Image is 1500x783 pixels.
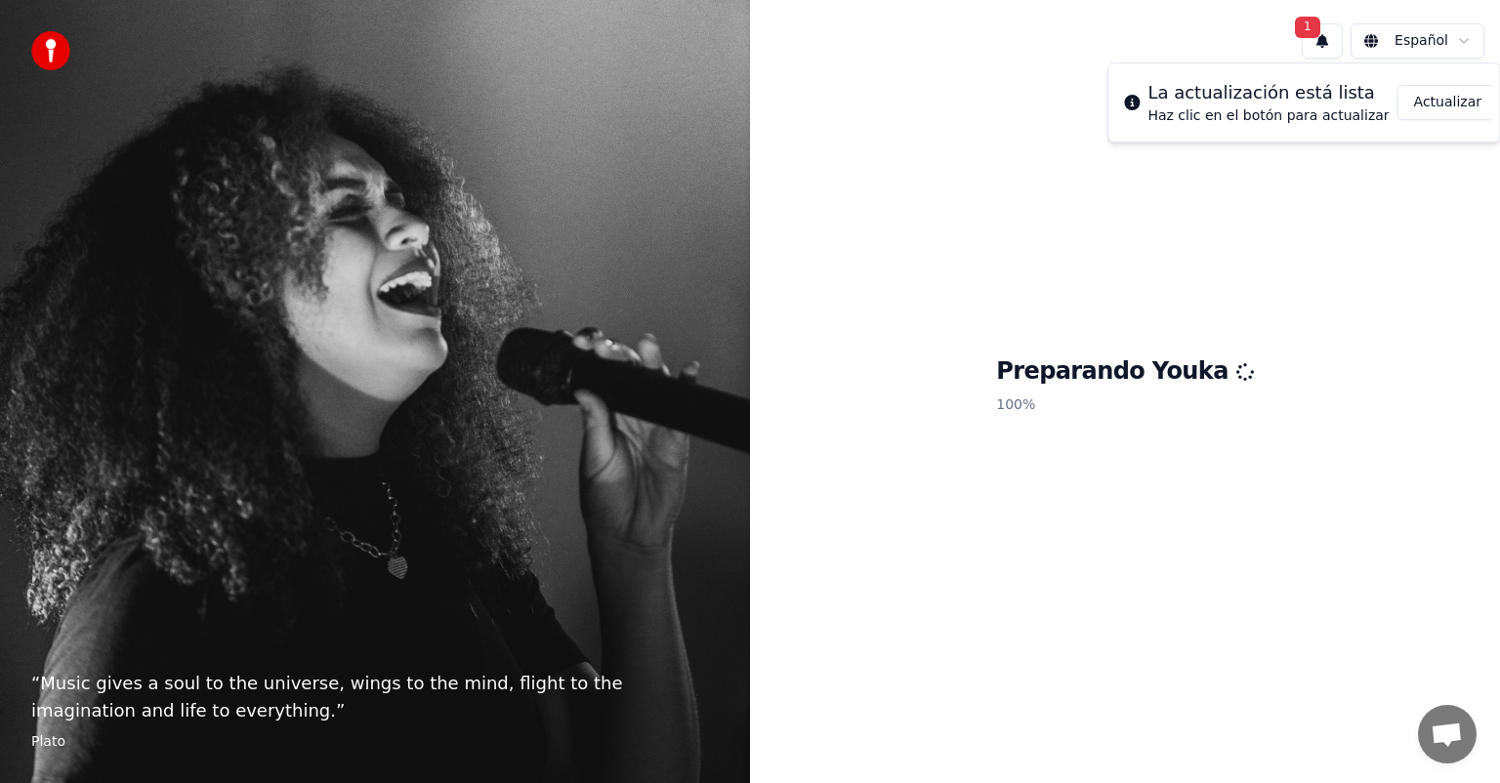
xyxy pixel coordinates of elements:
[31,31,70,70] img: youka
[996,388,1254,423] p: 100 %
[31,670,719,724] p: “ Music gives a soul to the universe, wings to the mind, flight to the imagination and life to ev...
[996,356,1254,388] h1: Preparando Youka
[31,732,719,752] footer: Plato
[1295,17,1320,38] span: 1
[1147,106,1389,126] div: Haz clic en el botón para actualizar
[1418,705,1477,763] div: Chat abierto
[1147,79,1389,106] div: La actualización está lista
[1302,23,1343,59] button: 1
[1397,85,1498,120] button: Actualizar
